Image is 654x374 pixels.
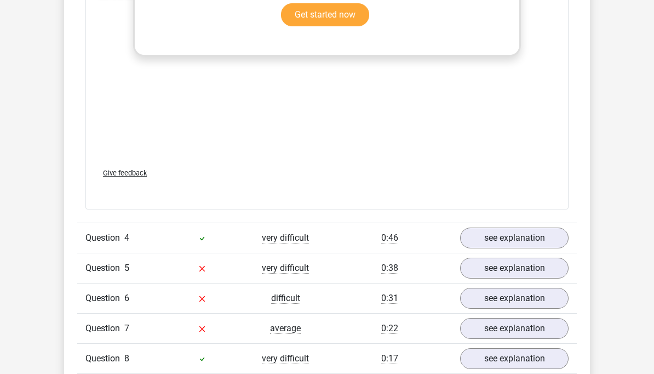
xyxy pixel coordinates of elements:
[271,293,300,304] span: difficult
[262,353,309,364] span: very difficult
[381,353,398,364] span: 0:17
[262,263,309,274] span: very difficult
[85,262,124,275] span: Question
[85,292,124,305] span: Question
[124,233,129,243] span: 4
[85,231,124,245] span: Question
[85,352,124,365] span: Question
[381,293,398,304] span: 0:31
[281,3,369,26] a: Get started now
[124,293,129,303] span: 6
[460,288,569,309] a: see explanation
[103,169,147,177] span: Give feedback
[381,323,398,334] span: 0:22
[124,323,129,333] span: 7
[381,233,398,243] span: 0:46
[460,348,569,369] a: see explanation
[124,263,129,273] span: 5
[381,263,398,274] span: 0:38
[262,233,309,243] span: very difficult
[460,228,569,248] a: see explanation
[460,258,569,279] a: see explanation
[124,353,129,364] span: 8
[270,323,301,334] span: average
[85,322,124,335] span: Question
[460,318,569,339] a: see explanation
